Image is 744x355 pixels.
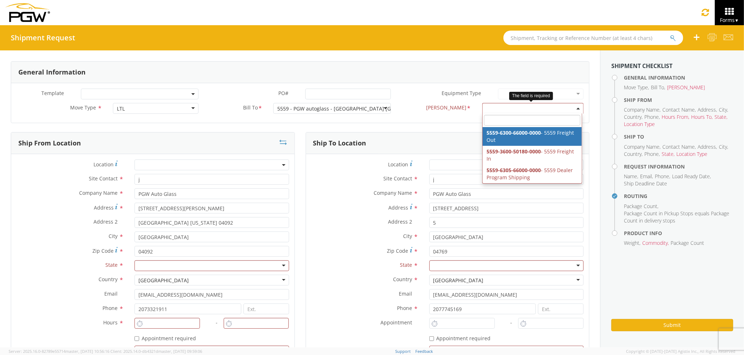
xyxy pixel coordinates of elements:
[538,304,584,314] input: Ext.
[662,106,695,113] span: Contact Name
[89,175,118,182] span: Site Contact
[624,173,637,180] span: Name
[487,167,573,181] span: - 5559 Dealer Program Shipping
[243,304,289,314] input: Ext.
[400,261,412,268] span: State
[381,319,412,326] span: Appointment
[158,349,202,354] span: master, [DATE] 09:59:06
[655,173,670,180] li: ,
[651,84,665,91] li: ,
[642,239,669,247] li: ,
[624,143,659,150] span: Company Name
[389,204,408,211] span: Address
[429,336,434,341] input: Appointment required
[624,203,658,210] li: ,
[719,143,727,150] span: City
[624,180,667,187] span: Ship Deadline Date
[624,134,733,139] h4: Ship To
[624,230,733,236] h4: Product Info
[672,173,711,180] li: ,
[9,349,109,354] span: Server: 2025.16.0-82789e55714
[671,239,704,246] span: Package Count
[393,276,412,283] span: Country
[403,233,412,239] span: City
[134,334,197,342] label: Appointment required
[624,193,733,199] h4: Routing
[216,319,218,326] span: -
[662,113,688,120] span: Hours From
[487,167,541,174] span: 5559-6305-66000-0000
[667,84,705,91] span: [PERSON_NAME]
[691,113,712,120] span: Hours To
[487,148,541,155] span: 5559-3600-50180-0000
[313,140,366,147] h3: Ship To Location
[70,104,96,111] span: Move Type
[277,105,436,112] div: 5559 - PGW autoglass - [GEOGRAPHIC_DATA] [GEOGRAPHIC_DATA]
[715,113,726,120] span: State
[644,113,659,120] span: Phone
[399,290,412,297] span: Email
[387,247,408,254] span: Zip Code
[640,173,653,180] li: ,
[720,17,739,23] span: Forms
[611,62,672,70] strong: Shipment Checklist
[79,189,118,196] span: Company Name
[503,31,683,45] input: Shipment, Tracking or Reference Number (at least 4 chars)
[85,347,118,354] span: Location Type
[624,203,657,210] span: Package Count
[102,305,118,311] span: Phone
[433,277,484,284] div: [GEOGRAPHIC_DATA]
[624,113,643,121] li: ,
[103,319,118,326] span: Hours
[719,143,728,150] li: ,
[134,336,139,341] input: Appointment required
[109,233,118,239] span: City
[426,104,467,112] span: Bill Code
[655,173,669,180] span: Phone
[640,173,652,180] span: Email
[374,189,412,196] span: Company Name
[278,90,288,96] span: PO#
[698,106,716,113] span: Address
[388,218,412,225] span: Address 2
[624,164,733,169] h4: Request Information
[624,150,643,158] li: ,
[611,319,733,331] button: Submit
[662,150,675,158] li: ,
[624,84,648,91] span: Move Type
[626,349,735,354] span: Copyright © [DATE]-[DATE] Agistix Inc., All Rights Reserved
[18,69,86,76] h3: General Information
[243,104,258,112] span: Bill To
[698,143,716,150] span: Address
[691,113,713,121] li: ,
[676,150,707,157] span: Location Type
[624,150,642,157] span: Country
[379,347,412,354] span: Location Type
[509,92,553,100] div: The field is required
[624,121,655,127] span: Location Type
[510,319,512,326] span: -
[698,143,717,150] li: ,
[99,276,118,283] span: Country
[624,84,649,91] li: ,
[624,113,642,120] span: Country
[104,290,118,297] span: Email
[65,349,109,354] span: master, [DATE] 10:56:16
[11,34,75,42] h4: Shipment Request
[94,204,114,211] span: Address
[644,150,660,158] li: ,
[415,349,433,354] a: Feedback
[138,277,189,284] div: [GEOGRAPHIC_DATA]
[93,161,114,168] span: Location
[719,106,728,113] li: ,
[624,210,729,224] span: Package Count in Pickup Stops equals Package Count in delivery stops
[624,239,639,246] span: Weight
[662,143,695,150] span: Contact Name
[624,143,661,150] li: ,
[719,106,727,113] span: City
[715,113,727,121] li: ,
[624,106,661,113] li: ,
[735,17,739,23] span: ▼
[384,175,412,182] span: Site Contact
[395,349,411,354] a: Support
